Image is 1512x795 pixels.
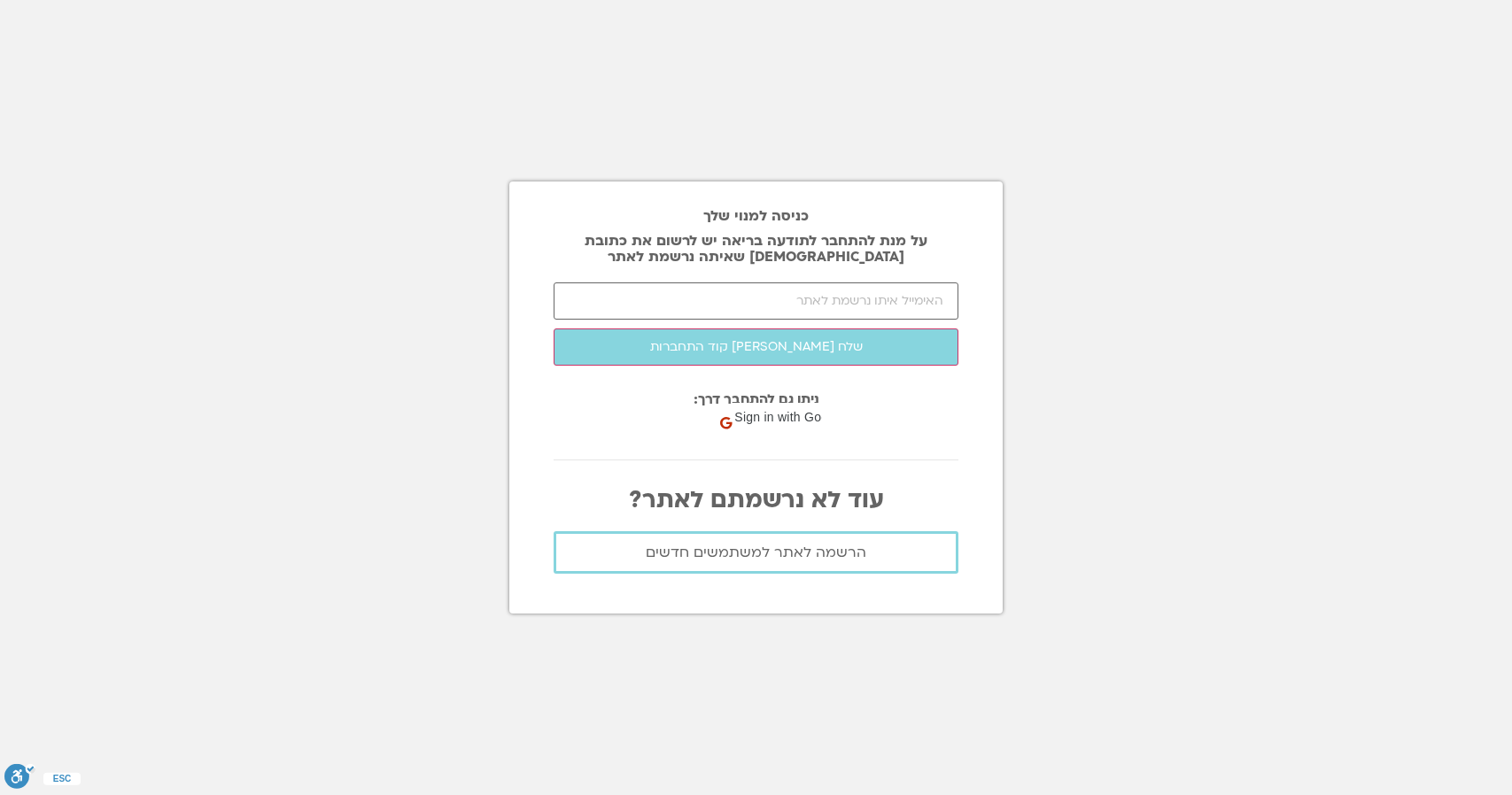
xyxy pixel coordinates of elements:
[554,233,958,265] p: על מנת להתחבר לתודעה בריאה יש לרשום את כתובת [DEMOGRAPHIC_DATA] שאיתה נרשמת לאתר
[554,531,958,574] a: הרשמה לאתר למשתמשים חדשים
[716,399,888,435] div: Sign in with Google
[554,328,958,366] button: שלח [PERSON_NAME] קוד התחברות
[554,208,958,224] h2: כניסה למנוי שלך
[554,487,958,513] p: עוד לא נרשמתם לאתר?
[727,408,854,427] span: Sign in with Google
[554,282,958,320] input: האימייל איתו נרשמת לאתר
[646,544,866,560] span: הרשמה לאתר למשתמשים חדשים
